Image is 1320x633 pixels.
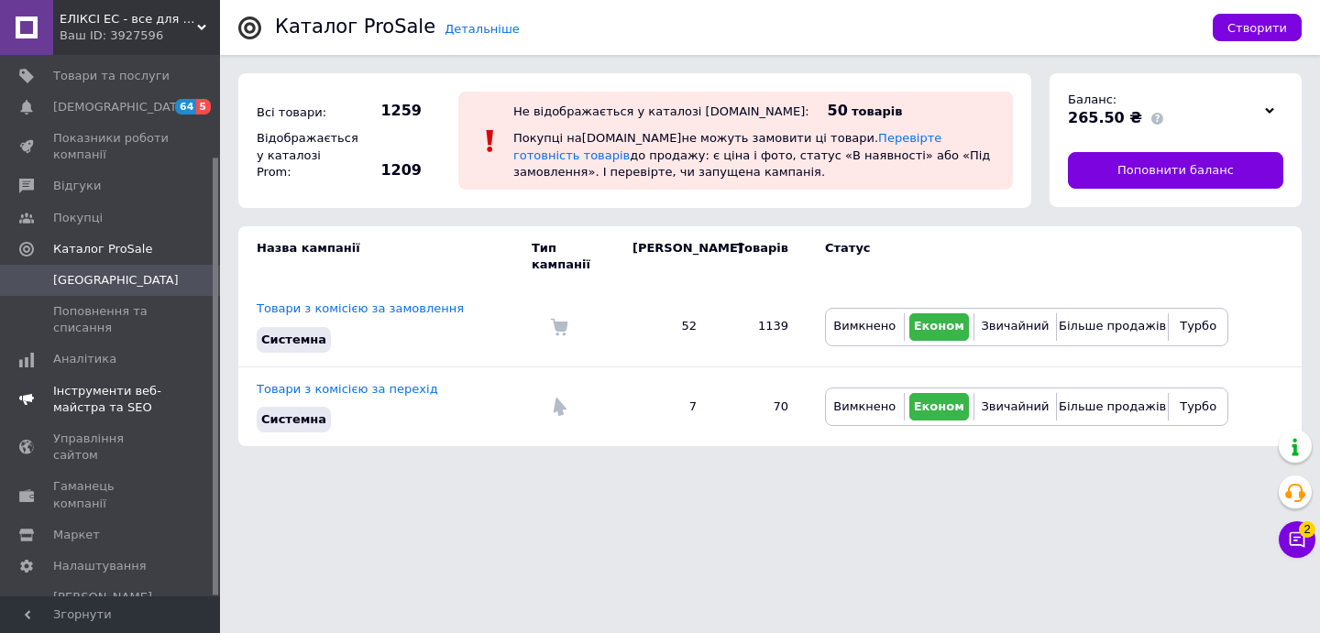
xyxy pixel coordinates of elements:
a: Детальніше [445,22,520,36]
span: 64 [175,99,196,115]
span: Товари та послуги [53,68,170,84]
button: Вимкнено [830,313,899,341]
div: Не відображається у каталозі [DOMAIN_NAME]: [513,104,809,118]
div: Ваш ID: 3927596 [60,27,220,44]
span: Більше продажів [1059,319,1166,333]
div: Всі товари: [252,100,353,126]
span: Системна [261,333,326,346]
span: Більше продажів [1059,399,1166,413]
span: товарів [852,104,902,118]
td: 70 [715,366,807,446]
span: [GEOGRAPHIC_DATA] [53,272,179,289]
td: 7 [614,366,715,446]
span: 50 [828,102,848,119]
a: Товари з комісією за перехід [257,382,438,396]
span: Створити [1227,21,1287,35]
td: Статус [807,226,1228,287]
button: Звичайний [979,393,1051,420]
span: Управління сайтом [53,431,170,464]
span: Покупці [53,210,103,226]
div: Відображається у каталозі Prom: [252,126,353,185]
span: Економ [914,399,964,413]
span: ЕЛІКСІ ЕС - все для будівництва та ремонту [60,11,197,27]
span: Налаштування [53,558,147,574]
span: 265.50 ₴ [1068,109,1142,126]
span: Баланс: [1068,93,1116,106]
span: Звичайний [981,399,1049,413]
img: Комісія за перехід [550,398,568,416]
span: 2 [1299,520,1315,537]
a: Товари з комісією за замовлення [257,301,464,315]
span: Гаманець компанії [53,478,170,511]
span: Турбо [1180,399,1216,413]
button: Турбо [1173,313,1223,341]
span: 5 [196,99,211,115]
span: Покупці на [DOMAIN_NAME] не можуть замовити ці товари. до продажу: є ціна і фото, статус «В наявн... [513,131,990,178]
button: Економ [909,393,969,420]
span: Вимкнено [833,399,896,413]
td: 52 [614,287,715,366]
td: Назва кампанії [238,226,532,287]
td: Тип кампанії [532,226,614,287]
img: :exclamation: [477,127,504,155]
span: Економ [914,319,964,333]
span: Показники роботи компанії [53,130,170,163]
span: Маркет [53,527,100,543]
span: Відгуки [53,178,101,194]
span: Вимкнено [833,319,896,333]
button: Більше продажів [1061,313,1163,341]
button: Вимкнено [830,393,899,420]
span: Звичайний [981,319,1049,333]
button: Більше продажів [1061,393,1163,420]
button: Турбо [1173,393,1223,420]
td: [PERSON_NAME] [614,226,715,287]
button: Звичайний [979,313,1051,341]
span: [DEMOGRAPHIC_DATA] [53,99,189,115]
span: Турбо [1180,319,1216,333]
span: Каталог ProSale [53,241,152,257]
button: Чат з покупцем2 [1279,521,1315,558]
button: Створити [1213,14,1302,41]
a: Перевірте готовність товарів [513,131,941,161]
img: Комісія за замовлення [550,318,568,336]
span: Інструменти веб-майстра та SEO [53,383,170,416]
td: 1139 [715,287,807,366]
a: Поповнити баланс [1068,152,1283,189]
span: Аналітика [53,351,116,367]
td: Товарів [715,226,807,287]
span: Поповнити баланс [1117,162,1234,179]
span: 1209 [357,160,422,180]
div: Каталог ProSale [275,17,435,37]
button: Економ [909,313,969,341]
span: 1259 [357,101,422,121]
span: Системна [261,412,326,426]
span: Поповнення та списання [53,303,170,336]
